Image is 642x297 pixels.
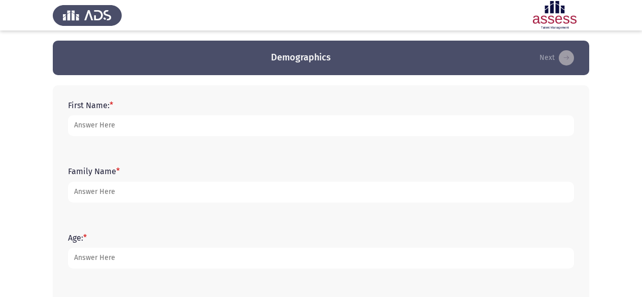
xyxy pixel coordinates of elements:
input: add answer text [68,115,574,136]
label: Age: [68,233,87,243]
input: add answer text [68,248,574,269]
label: Family Name [68,167,120,176]
label: First Name: [68,101,113,110]
h3: Demographics [271,51,331,64]
img: Assess Talent Management logo [53,1,122,29]
button: load next page [536,50,577,66]
input: add answer text [68,182,574,203]
img: Assessment logo of ASSESS English Language Assessment (3 Module) (Ad - IB) [520,1,589,29]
